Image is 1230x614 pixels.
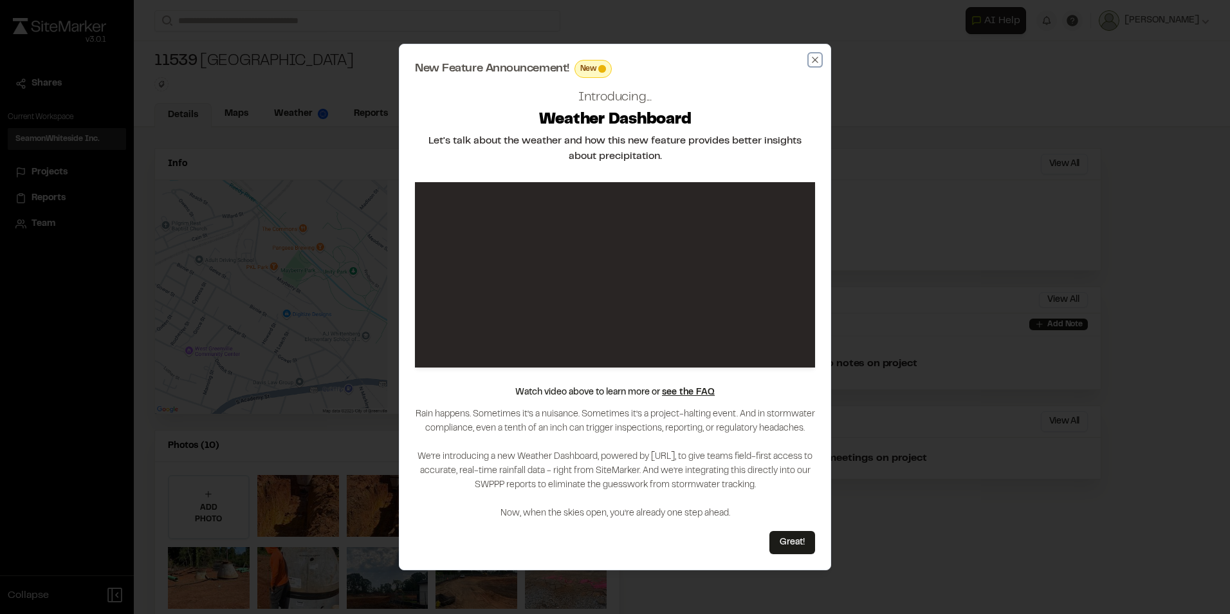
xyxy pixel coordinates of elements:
h2: Let's talk about the weather and how this new feature provides better insights about precipitation. [415,133,815,164]
span: New Feature Announcement! [415,63,569,75]
h2: Introducing... [578,88,652,107]
a: see the FAQ [662,389,715,396]
span: New [580,63,596,75]
button: Great! [769,531,815,554]
span: This feature is brand new! Enjoy! [598,65,606,73]
p: Watch video above to learn more or [515,386,715,400]
p: Rain happens. Sometimes it’s a nuisance. Sometimes it’s a project-halting event. And in stormwate... [415,407,815,521]
div: This feature is brand new! Enjoy! [574,60,612,78]
h2: Weather Dashboard [539,110,692,131]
